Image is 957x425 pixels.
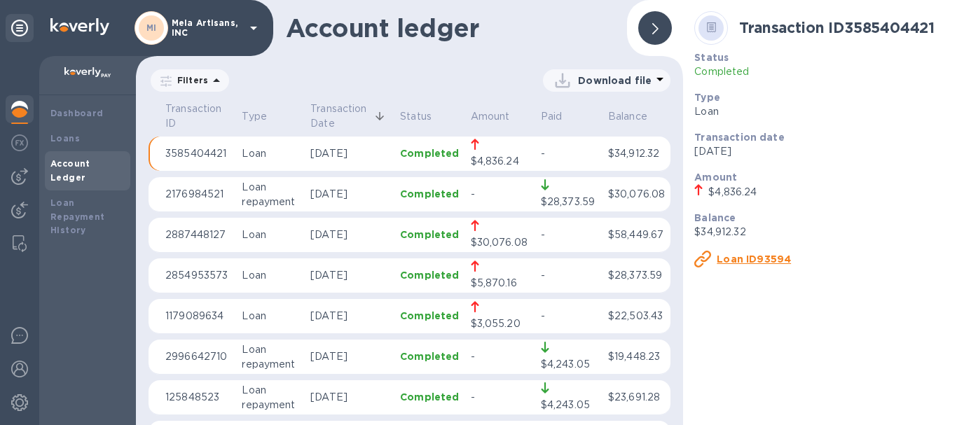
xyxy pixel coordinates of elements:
[541,195,595,209] div: $28,373.59
[471,109,530,124] p: Amount
[165,268,230,283] p: 2854953573
[608,109,665,124] p: Balance
[50,108,104,118] b: Dashboard
[694,64,946,79] p: Completed
[541,109,597,124] p: Paid
[541,398,590,412] div: $4,243.05
[708,185,757,200] div: $4,836.24
[694,104,946,119] p: Loan
[471,349,530,364] p: -
[242,109,299,124] p: Type
[6,14,34,42] div: Unpin categories
[310,228,389,242] p: [DATE]
[50,133,80,144] b: Loans
[694,132,784,143] b: Transaction date
[608,187,665,202] p: $30,076.08
[541,357,590,372] div: $4,243.05
[242,309,299,323] p: Loan
[608,146,665,161] p: $34,912.32
[165,309,230,323] p: 1179089634
[165,146,230,161] p: 3585404421
[400,349,459,363] p: Completed
[50,197,105,236] b: Loan Repayment History
[172,18,242,38] p: Mela Artisans, INC
[608,349,665,364] p: $19,448.23
[400,268,459,282] p: Completed
[608,390,665,405] p: $23,691.28
[471,187,530,202] p: -
[694,172,737,183] b: Amount
[541,228,597,242] p: -
[146,22,157,33] b: MI
[310,187,389,202] p: [DATE]
[541,146,597,161] p: -
[694,144,946,159] p: [DATE]
[310,102,371,131] p: Transaction Date
[471,154,519,169] div: $4,836.24
[172,74,208,86] p: Filters
[400,228,459,242] p: Completed
[165,102,230,131] p: Transaction ID
[471,390,530,405] p: -
[694,92,720,103] b: Type
[608,268,665,283] p: $28,373.59
[310,390,389,405] p: [DATE]
[310,146,389,161] p: [DATE]
[694,52,729,63] b: Status
[310,349,389,364] p: [DATE]
[165,390,230,405] p: 125848523
[165,228,230,242] p: 2887448127
[11,134,28,151] img: Foreign exchange
[50,18,109,35] img: Logo
[286,13,616,43] h1: Account ledger
[242,342,299,372] p: Loan repayment
[310,309,389,323] p: [DATE]
[400,309,459,323] p: Completed
[717,253,791,265] u: Loan ID93594
[310,268,389,283] p: [DATE]
[50,158,90,183] b: Account Ledger
[400,390,459,404] p: Completed
[471,235,528,250] div: $30,076.08
[310,102,389,131] span: Transaction Date
[242,383,299,412] p: Loan repayment
[694,212,736,223] b: Balance
[400,109,459,124] p: Status
[541,268,597,283] p: -
[165,187,230,202] p: 2176984521
[242,180,299,209] p: Loan repayment
[242,268,299,283] p: Loan
[471,316,521,331] div: $3,055.20
[165,349,230,364] p: 2996642710
[242,228,299,242] p: Loan
[694,225,946,239] p: $34,912.32
[608,228,665,242] p: $58,449.67
[541,309,597,323] p: -
[400,187,459,201] p: Completed
[400,146,459,160] p: Completed
[471,276,517,291] div: $5,870.16
[608,309,665,323] p: $22,503.43
[578,74,652,88] p: Download file
[242,146,299,161] p: Loan
[739,19,935,36] b: Transaction ID 3585404421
